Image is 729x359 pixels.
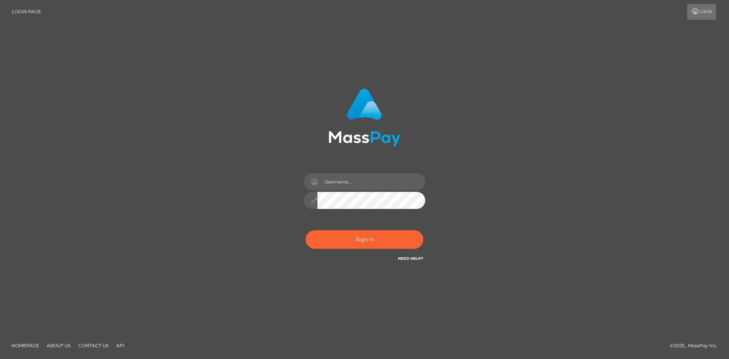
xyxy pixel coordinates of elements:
a: About Us [44,340,74,351]
img: MassPay Login [328,89,401,147]
a: Login [687,4,716,20]
a: Contact Us [75,340,112,351]
a: Homepage [8,340,42,351]
button: Sign in [306,230,423,249]
a: API [113,340,128,351]
a: Login Page [12,4,41,20]
div: © 2025 , MassPay Inc. [670,342,723,350]
a: Need Help? [398,256,423,261]
input: Username... [317,173,425,190]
